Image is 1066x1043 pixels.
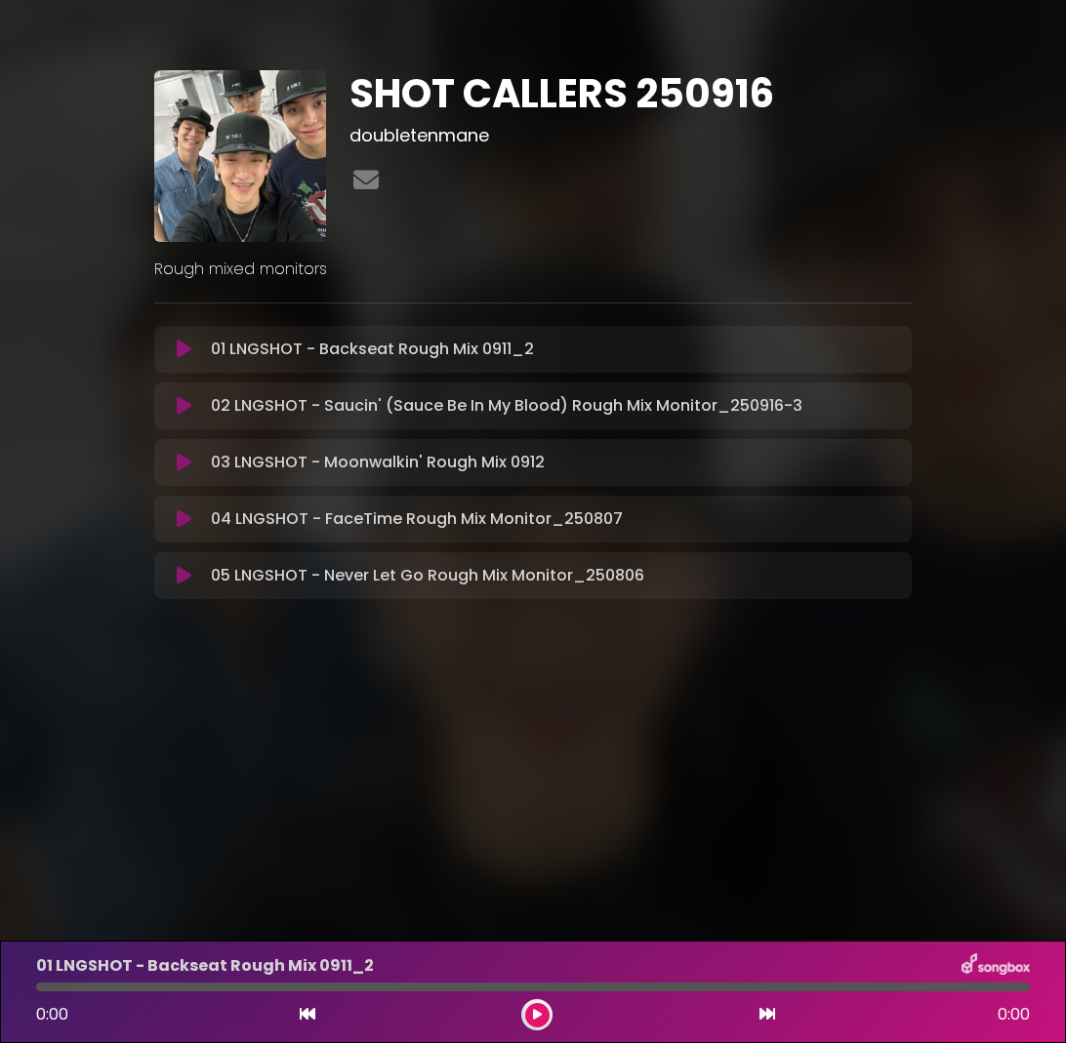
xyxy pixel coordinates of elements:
[211,451,545,474] p: 03 LNGSHOT - Moonwalkin' Rough Mix 0912
[349,125,912,146] h3: doubletenmane
[211,338,534,361] p: 01 LNGSHOT - Backseat Rough Mix 0911_2
[154,258,912,281] p: Rough mixed monitors
[154,70,326,242] img: EhfZEEfJT4ehH6TTm04u
[349,70,912,117] h1: SHOT CALLERS 250916
[211,507,623,531] p: 04 LNGSHOT - FaceTime Rough Mix Monitor_250807
[211,564,644,587] p: 05 LNGSHOT - Never Let Go Rough Mix Monitor_250806
[211,394,802,418] p: 02 LNGSHOT - Saucin' (Sauce Be In My Blood) Rough Mix Monitor_250916-3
